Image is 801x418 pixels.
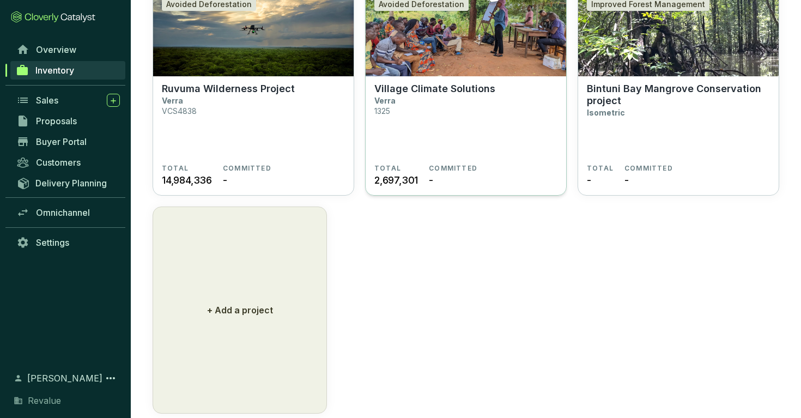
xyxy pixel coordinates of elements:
[36,136,87,147] span: Buyer Portal
[11,174,125,192] a: Delivery Planning
[162,96,183,105] p: Verra
[587,164,614,173] span: TOTAL
[587,173,591,187] span: -
[374,164,401,173] span: TOTAL
[10,61,125,80] a: Inventory
[207,304,273,317] p: + Add a project
[587,83,770,107] p: Bintuni Bay Mangrove Conservation project
[36,237,69,248] span: Settings
[374,83,495,95] p: Village Climate Solutions
[162,173,212,187] span: 14,984,336
[28,394,61,407] span: Revalue
[11,203,125,222] a: Omnichannel
[27,372,102,385] span: [PERSON_NAME]
[36,157,81,168] span: Customers
[374,106,390,116] p: 1325
[223,173,227,187] span: -
[36,44,76,55] span: Overview
[429,173,433,187] span: -
[162,164,189,173] span: TOTAL
[429,164,477,173] span: COMMITTED
[36,95,58,106] span: Sales
[374,96,396,105] p: Verra
[35,65,74,76] span: Inventory
[36,207,90,218] span: Omnichannel
[587,108,625,117] p: Isometric
[11,112,125,130] a: Proposals
[35,178,107,189] span: Delivery Planning
[11,153,125,172] a: Customers
[624,164,673,173] span: COMMITTED
[11,91,125,110] a: Sales
[162,106,197,116] p: VCS4838
[153,207,327,414] button: + Add a project
[11,132,125,151] a: Buyer Portal
[11,233,125,252] a: Settings
[374,173,418,187] span: 2,697,301
[624,173,629,187] span: -
[223,164,271,173] span: COMMITTED
[11,40,125,59] a: Overview
[162,83,295,95] p: Ruvuma Wilderness Project
[36,116,77,126] span: Proposals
